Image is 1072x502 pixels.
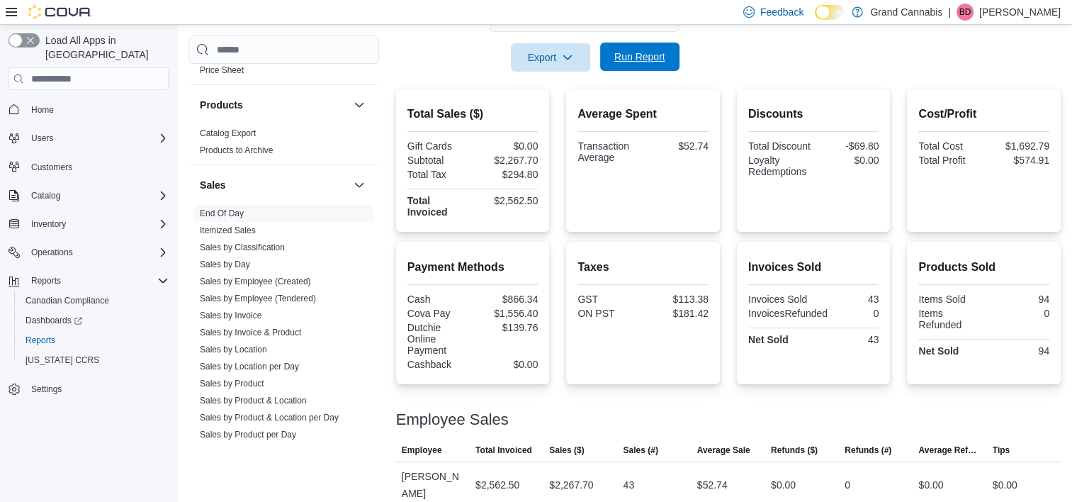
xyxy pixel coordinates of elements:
[760,5,803,19] span: Feedback
[748,308,828,319] div: InvoicesRefunded
[396,411,509,428] h3: Employee Sales
[31,190,60,201] span: Catalog
[26,381,67,398] a: Settings
[200,310,261,321] span: Sales by Invoice
[475,308,538,319] div: $1,556.40
[200,259,250,270] span: Sales by Day
[14,350,174,370] button: [US_STATE] CCRS
[200,242,285,253] span: Sales by Classification
[200,260,250,269] a: Sales by Day
[200,98,348,112] button: Products
[26,187,169,204] span: Catalog
[200,178,348,192] button: Sales
[200,225,256,236] span: Itemized Sales
[200,328,301,338] a: Sales by Invoice & Product
[200,429,296,440] span: Sales by Product per Day
[26,272,67,289] button: Reports
[351,177,368,194] button: Sales
[549,476,593,493] div: $2,267.70
[646,294,709,305] div: $113.38
[748,140,811,152] div: Total Discount
[646,140,709,152] div: $52.74
[200,362,299,372] a: Sales by Location per Day
[200,225,256,235] a: Itemized Sales
[14,291,174,311] button: Canadian Compliance
[200,345,267,355] a: Sales by Location
[748,106,879,123] h2: Discounts
[26,355,99,366] span: [US_STATE] CCRS
[200,311,261,320] a: Sales by Invoice
[31,104,54,116] span: Home
[816,294,879,305] div: 43
[993,445,1010,456] span: Tips
[407,359,470,370] div: Cashback
[402,445,442,456] span: Employee
[351,96,368,113] button: Products
[200,208,244,218] a: End Of Day
[948,4,951,21] p: |
[3,271,174,291] button: Reports
[816,334,879,345] div: 43
[188,205,379,449] div: Sales
[407,140,470,152] div: Gift Cards
[31,275,61,286] span: Reports
[200,396,307,406] a: Sales by Product & Location
[918,308,981,330] div: Items Refunded
[475,195,538,206] div: $2,562.50
[697,476,728,493] div: $52.74
[31,133,53,144] span: Users
[475,169,538,180] div: $294.80
[20,332,169,349] span: Reports
[918,155,981,166] div: Total Profit
[918,106,1049,123] h2: Cost/Profit
[20,292,169,309] span: Canadian Compliance
[26,244,169,261] span: Operations
[3,128,174,148] button: Users
[987,294,1049,305] div: 94
[26,335,55,346] span: Reports
[26,159,78,176] a: Customers
[577,106,709,123] h2: Average Spent
[577,140,640,163] div: Transaction Average
[26,216,72,233] button: Inventory
[3,157,174,177] button: Customers
[200,98,243,112] h3: Products
[200,208,244,219] span: End Of Day
[475,476,519,493] div: $2,562.50
[200,242,285,252] a: Sales by Classification
[815,20,816,21] span: Dark Mode
[20,312,169,329] span: Dashboards
[475,294,538,305] div: $866.34
[200,65,244,75] a: Price Sheet
[200,145,273,156] span: Products to Archive
[987,308,1049,319] div: 0
[957,4,974,21] div: Brianne Dawe
[26,380,169,398] span: Settings
[200,413,339,423] a: Sales by Product & Location per Day
[200,412,339,423] span: Sales by Product & Location per Day
[20,332,61,349] a: Reports
[26,272,169,289] span: Reports
[200,276,311,287] span: Sales by Employee (Created)
[979,4,1061,21] p: [PERSON_NAME]
[14,330,174,350] button: Reports
[748,294,811,305] div: Invoices Sold
[475,445,532,456] span: Total Invoiced
[407,195,448,218] strong: Total Invoiced
[200,293,316,304] span: Sales by Employee (Tendered)
[200,294,316,303] a: Sales by Employee (Tendered)
[407,106,538,123] h2: Total Sales ($)
[200,65,244,76] span: Price Sheet
[200,344,267,355] span: Sales by Location
[26,101,60,118] a: Home
[20,352,169,369] span: Washington CCRS
[816,155,879,166] div: $0.00
[475,155,538,166] div: $2,267.70
[200,128,256,139] span: Catalog Export
[815,5,845,20] input: Dark Mode
[200,128,256,138] a: Catalog Export
[31,247,73,258] span: Operations
[987,155,1049,166] div: $574.91
[918,140,981,152] div: Total Cost
[475,359,538,370] div: $0.00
